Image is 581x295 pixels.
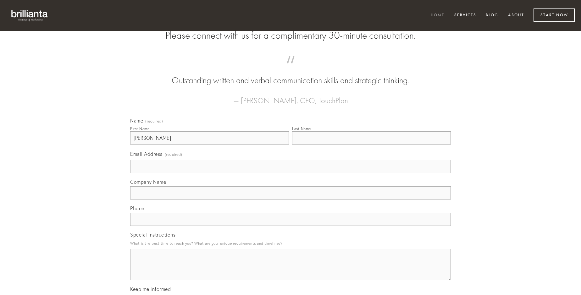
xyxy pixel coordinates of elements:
div: Last Name [292,126,311,131]
a: About [504,10,528,21]
span: (required) [165,150,182,159]
span: Special Instructions [130,232,175,238]
span: Phone [130,205,144,211]
a: Start Now [534,8,575,22]
blockquote: Outstanding written and verbal communication skills and strategic thinking. [140,62,441,87]
h2: Please connect with us for a complimentary 30-minute consultation. [130,30,451,41]
span: Company Name [130,179,166,185]
span: Keep me informed [130,286,171,292]
div: First Name [130,126,149,131]
p: What is the best time to reach you? What are your unique requirements and timelines? [130,239,451,248]
span: Name [130,117,143,124]
a: Services [450,10,480,21]
a: Home [427,10,449,21]
img: brillianta - research, strategy, marketing [6,6,53,25]
span: Email Address [130,151,163,157]
a: Blog [482,10,502,21]
span: (required) [145,119,163,123]
figcaption: — [PERSON_NAME], CEO, TouchPlan [140,87,441,107]
span: “ [140,62,441,74]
